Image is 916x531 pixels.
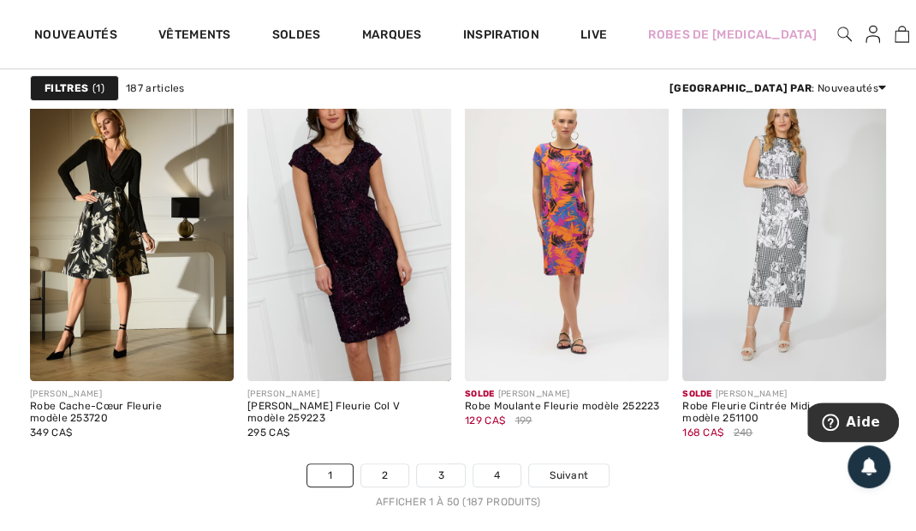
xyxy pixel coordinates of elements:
[126,81,185,96] span: 187 articles
[515,413,532,428] span: 199
[682,388,886,401] div: [PERSON_NAME]
[30,463,886,510] nav: Page navigation
[307,464,353,486] a: 1
[30,388,234,401] div: [PERSON_NAME]
[465,388,669,401] div: [PERSON_NAME]
[580,26,607,44] a: Live
[463,27,539,45] span: Inspiration
[682,401,886,425] div: Robe Fleurie Cintrée Midi modèle 251100
[417,464,464,486] a: 3
[648,26,817,44] a: Robes de [MEDICAL_DATA]
[247,75,451,381] img: Robe Fourreau Fleurie Col V modèle 259223. Berry
[30,401,234,425] div: Robe Cache-Cœur Fleurie modèle 253720
[682,75,886,381] img: Robe Fleurie Cintrée Midi modèle 251100. Blanc/Noir
[465,401,669,413] div: Robe Moulante Fleurie modèle 252223
[865,24,880,45] img: Mes infos
[362,27,422,45] a: Marques
[550,468,588,483] span: Suivant
[473,464,520,486] a: 4
[361,464,408,486] a: 2
[807,403,899,445] iframe: Ouvre un widget dans lequel vous pouvez trouver plus d’informations
[45,81,88,96] strong: Filtres
[30,427,72,439] span: 349 CA$
[682,389,712,399] span: Solde
[247,401,451,425] div: [PERSON_NAME] Fleurie Col V modèle 259223
[465,389,495,399] span: Solde
[733,425,752,440] span: 240
[837,24,852,45] img: recherche
[669,82,812,94] strong: [GEOGRAPHIC_DATA] par
[247,388,451,401] div: [PERSON_NAME]
[465,75,669,381] img: Robe Moulante Fleurie modèle 252223. Multi
[465,415,505,427] span: 129 CA$
[895,24,909,45] img: Mon panier
[669,81,886,96] div: : Nouveautés
[158,27,231,45] a: Vêtements
[30,494,886,510] div: Afficher 1 à 50 (187 produits)
[682,427,723,439] span: 168 CA$
[247,427,289,439] span: 295 CA$
[34,27,117,45] a: Nouveautés
[272,27,321,45] a: Soldes
[852,24,894,45] a: Se connecter
[30,75,234,381] img: Robe Cache-Cœur Fleurie modèle 253720. Noir/Blanc Cassé
[529,464,609,486] a: Suivant
[895,24,909,45] a: 11
[92,81,104,96] span: 1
